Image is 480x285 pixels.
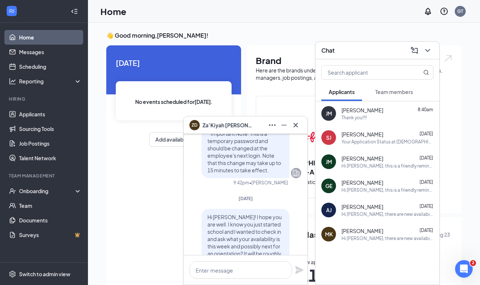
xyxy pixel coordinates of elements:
div: Reporting [19,78,82,85]
a: Job Postings [19,136,82,151]
svg: Analysis [9,78,16,85]
a: Applicants [19,107,82,121]
svg: ChevronDown [423,46,432,55]
svg: WorkstreamLogo [8,7,15,15]
span: [DATE] [420,131,433,136]
svg: Notifications [424,7,432,16]
div: Here are the brands under this account. Click into a brand to see your locations, managers, job p... [256,67,453,81]
img: Chick-fil-A [284,108,331,155]
svg: UserCheck [9,187,16,195]
a: Talent Network [19,151,82,165]
div: Hi [PERSON_NAME], there are new availabilities for an interview. This is a reminder to schedule y... [341,235,433,241]
span: [PERSON_NAME] [341,203,383,210]
span: [PERSON_NAME] [341,179,383,186]
span: 8:40am [418,107,433,112]
span: [PERSON_NAME] [341,106,383,114]
span: [DATE] [420,228,433,233]
div: GT [457,8,463,14]
svg: ComposeMessage [410,46,419,55]
img: open.6027fd2a22e1237b5b06.svg [443,54,453,63]
div: Hiring [9,96,80,102]
svg: Ellipses [268,121,277,130]
a: Team [19,198,82,213]
div: Your Application Status at [DEMOGRAPHIC_DATA]-fil-A [GEOGRAPHIC_DATA] | Congratulations [PERSON_N... [341,139,433,145]
div: MK [325,230,333,238]
a: Sourcing Tools [19,121,82,136]
svg: MagnifyingGlass [423,70,429,75]
span: [PERSON_NAME] [341,227,383,235]
span: [DATE] [420,155,433,161]
a: Home [19,30,82,45]
svg: QuestionInfo [440,7,448,16]
div: Switch to admin view [19,270,70,278]
button: Cross [290,119,302,131]
h3: Chat [321,46,335,55]
a: Scheduling [19,59,82,74]
span: [PERSON_NAME] [341,155,383,162]
svg: Settings [9,270,16,278]
h1: Home [100,5,126,18]
svg: Minimize [280,121,288,130]
div: Thank you!!!! [341,115,367,121]
a: SurveysCrown [19,228,82,242]
span: • [PERSON_NAME] [249,180,288,186]
span: [PERSON_NAME] [341,131,383,138]
span: Za’Kiyah [PERSON_NAME] [203,121,254,129]
span: [DATE] [116,57,232,68]
span: No events scheduled for [DATE] . [135,98,213,106]
button: ChevronDown [422,45,433,56]
a: Documents [19,213,82,228]
div: JM [326,110,332,117]
div: Team Management [9,173,80,179]
button: Ellipses [266,119,278,131]
h1: Brand [256,54,453,67]
div: AJ [326,206,332,214]
button: ComposeMessage [409,45,420,56]
span: [DATE] [420,203,433,209]
a: Messages [19,45,82,59]
div: JM [326,158,332,165]
svg: Collapse [71,8,78,15]
div: Hi [PERSON_NAME], this is a friendly reminder. Please select an interview time slot for your Team... [341,187,433,193]
div: 9:42pm [233,180,249,186]
svg: Cross [291,121,300,130]
div: SJ [326,134,331,141]
button: Add availability [149,132,198,147]
span: [DATE] [239,196,253,201]
button: Minimize [278,119,290,131]
span: Applicants [329,89,355,95]
div: Onboarding [19,187,75,195]
iframe: Intercom live chat [455,260,473,278]
svg: Plane [295,266,304,274]
span: [DATE] [420,179,433,185]
span: Team members [375,89,413,95]
div: Hi [PERSON_NAME], this is a friendly reminder. Please select a interview time for your Front of H... [341,163,433,169]
svg: Company [292,169,300,177]
span: 2 [470,260,476,266]
div: GE [325,182,332,190]
div: Hi [PERSON_NAME], there are new availabilities for an interview. This is a reminder to schedule y... [341,211,433,217]
h3: 👋 Good morning, [PERSON_NAME] ! [106,31,462,40]
input: Search applicant [322,65,409,79]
